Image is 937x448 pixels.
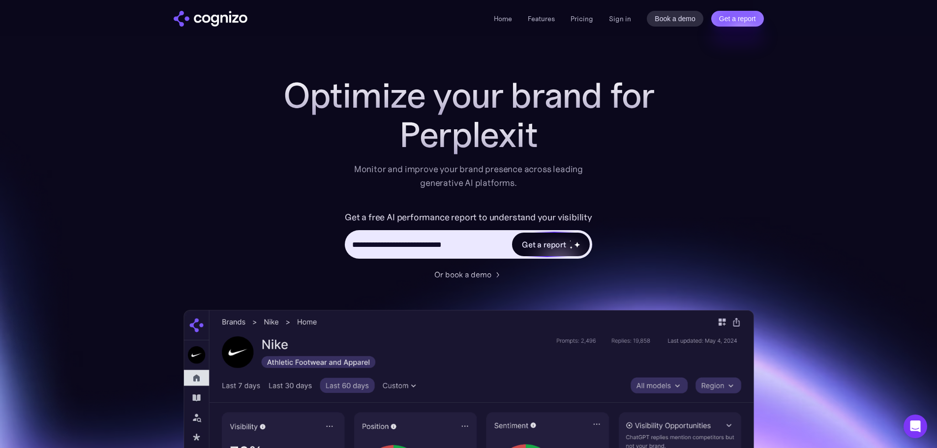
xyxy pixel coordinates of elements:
[522,239,566,250] div: Get a report
[345,209,592,264] form: Hero URL Input Form
[609,13,631,25] a: Sign in
[571,14,593,23] a: Pricing
[570,240,571,241] img: star
[574,241,580,248] img: star
[434,269,491,280] div: Or book a demo
[904,415,927,438] div: Open Intercom Messenger
[711,11,764,27] a: Get a report
[174,11,247,27] img: cognizo logo
[511,232,591,257] a: Get a reportstarstarstar
[348,162,590,190] div: Monitor and improve your brand presence across leading generative AI platforms.
[647,11,703,27] a: Book a demo
[174,11,247,27] a: home
[272,76,665,115] h1: Optimize your brand for
[434,269,503,280] a: Or book a demo
[494,14,512,23] a: Home
[570,246,573,249] img: star
[272,115,665,154] div: Perplexit
[345,209,592,225] label: Get a free AI performance report to understand your visibility
[528,14,555,23] a: Features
